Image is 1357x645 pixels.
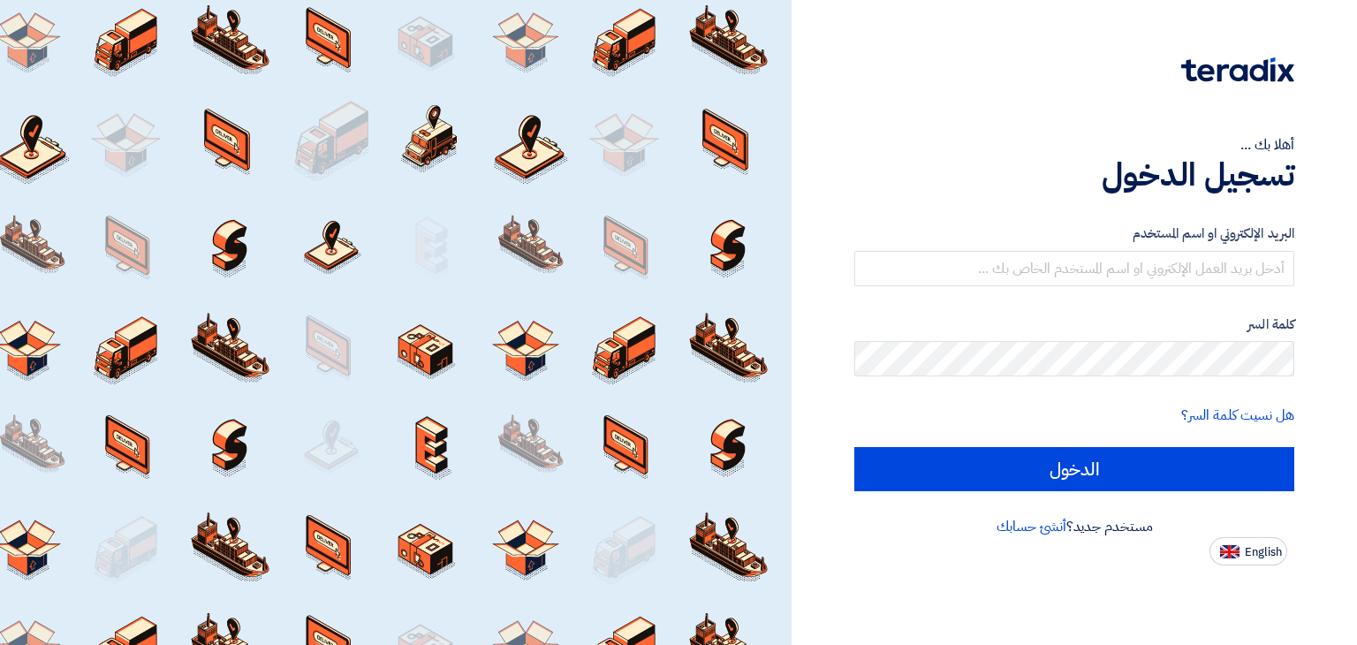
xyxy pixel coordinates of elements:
[854,134,1294,156] div: أهلا بك ...
[854,516,1294,537] div: مستخدم جديد؟
[1209,537,1287,565] button: English
[854,251,1294,286] input: أدخل بريد العمل الإلكتروني او اسم المستخدم الخاص بك ...
[997,516,1066,537] a: أنشئ حسابك
[854,447,1294,491] input: الدخول
[854,156,1294,194] h1: تسجيل الدخول
[1181,57,1294,82] img: Teradix logo
[1245,546,1282,558] span: English
[1181,405,1294,426] a: هل نسيت كلمة السر؟
[854,315,1294,335] label: كلمة السر
[1220,545,1239,558] img: en-US.png
[854,224,1294,244] label: البريد الإلكتروني او اسم المستخدم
